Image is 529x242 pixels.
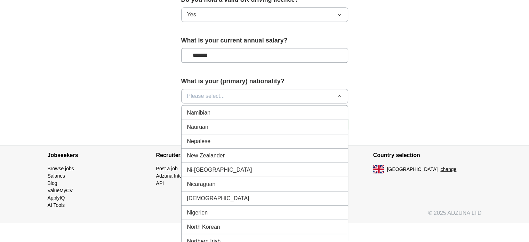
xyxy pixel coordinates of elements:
[187,165,252,174] span: Ni-[GEOGRAPHIC_DATA]
[181,89,348,103] button: Please select...
[187,10,196,19] span: Yes
[181,77,348,86] label: What is your (primary) nationality?
[48,195,65,201] a: ApplyIQ
[156,180,164,186] a: API
[48,180,57,186] a: Blog
[187,108,211,117] span: Namibian
[187,92,225,100] span: Please select...
[373,146,482,165] h4: Country selection
[187,123,208,131] span: Nauruan
[440,166,456,173] button: change
[187,208,208,217] span: Nigerien
[387,166,438,173] span: [GEOGRAPHIC_DATA]
[187,223,220,231] span: North Korean
[48,166,74,171] a: Browse jobs
[181,36,348,45] label: What is your current annual salary?
[181,7,348,22] button: Yes
[187,151,225,159] span: New Zealander
[187,180,216,188] span: Nicaraguan
[187,194,249,202] span: [DEMOGRAPHIC_DATA]
[42,209,487,223] div: © 2025 ADZUNA LTD
[48,173,65,179] a: Salaries
[156,166,178,171] a: Post a job
[48,188,73,193] a: ValueMyCV
[187,137,211,145] span: Nepalese
[156,173,199,179] a: Adzuna Intelligence
[48,202,65,208] a: AI Tools
[373,165,384,173] img: UK flag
